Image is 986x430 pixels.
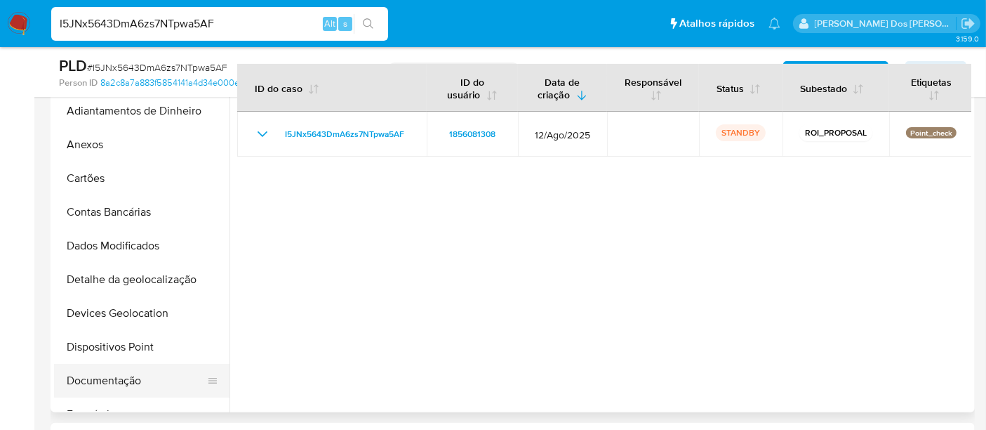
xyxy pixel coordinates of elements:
[54,94,229,128] button: Adiantamentos de Dinheiro
[54,162,229,195] button: Cartões
[783,61,888,84] button: AML Data Collector
[54,128,229,162] button: Anexos
[100,77,262,89] a: 8a2c8a7a883f5854141a4d34e000e861
[961,16,975,31] a: Sair
[54,263,229,297] button: Detalhe da geolocalização
[679,16,754,31] span: Atalhos rápidos
[956,33,979,44] span: 3.159.0
[54,297,229,330] button: Devices Geolocation
[51,15,388,33] input: Pesquise usuários ou casos...
[54,195,229,229] button: Contas Bancárias
[343,17,347,30] span: s
[54,330,229,364] button: Dispositivos Point
[387,63,521,82] p: STANDBY - ROI PROPOSAL
[87,60,227,74] span: # I5JNx5643DmA6zs7NTpwa5AF
[905,61,966,84] button: Ações
[59,77,98,89] b: Person ID
[59,54,87,77] b: PLD
[54,229,229,263] button: Dados Modificados
[793,61,879,84] b: AML Data Collector
[324,17,335,30] span: Alt
[915,61,942,84] span: Ações
[815,17,957,30] p: renato.lopes@mercadopago.com.br
[354,14,382,34] button: search-icon
[768,18,780,30] a: Notificações
[54,364,218,398] button: Documentação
